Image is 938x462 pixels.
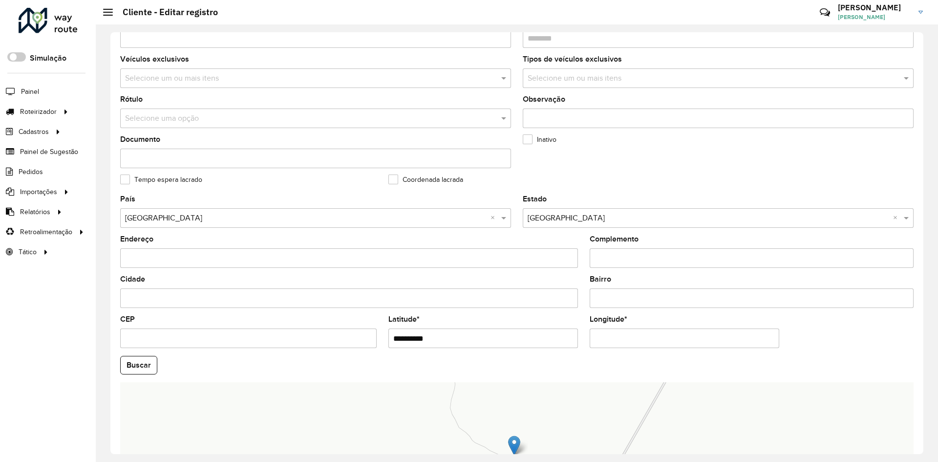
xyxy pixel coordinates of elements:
[590,233,639,245] label: Complemento
[388,175,463,185] label: Coordenada lacrada
[838,13,911,22] span: [PERSON_NAME]
[20,227,72,237] span: Retroalimentação
[19,247,37,257] span: Tático
[120,273,145,285] label: Cidade
[120,175,202,185] label: Tempo espera lacrado
[490,212,499,224] span: Clear all
[120,53,189,65] label: Veículos exclusivos
[838,3,911,12] h3: [PERSON_NAME]
[120,313,135,325] label: CEP
[523,93,565,105] label: Observação
[19,167,43,177] span: Pedidos
[30,52,66,64] label: Simulação
[120,193,135,205] label: País
[120,133,160,145] label: Documento
[120,356,157,374] button: Buscar
[20,147,78,157] span: Painel de Sugestão
[388,313,420,325] label: Latitude
[113,7,218,18] h2: Cliente - Editar registro
[19,127,49,137] span: Cadastros
[508,436,520,456] img: Marker
[590,313,627,325] label: Longitude
[20,107,57,117] span: Roteirizador
[814,2,835,23] a: Contato Rápido
[523,53,622,65] label: Tipos de veículos exclusivos
[120,233,153,245] label: Endereço
[893,212,901,224] span: Clear all
[20,207,50,217] span: Relatórios
[21,87,39,97] span: Painel
[590,273,611,285] label: Bairro
[120,93,143,105] label: Rótulo
[523,193,547,205] label: Estado
[20,187,57,197] span: Importações
[523,134,556,145] label: Inativo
